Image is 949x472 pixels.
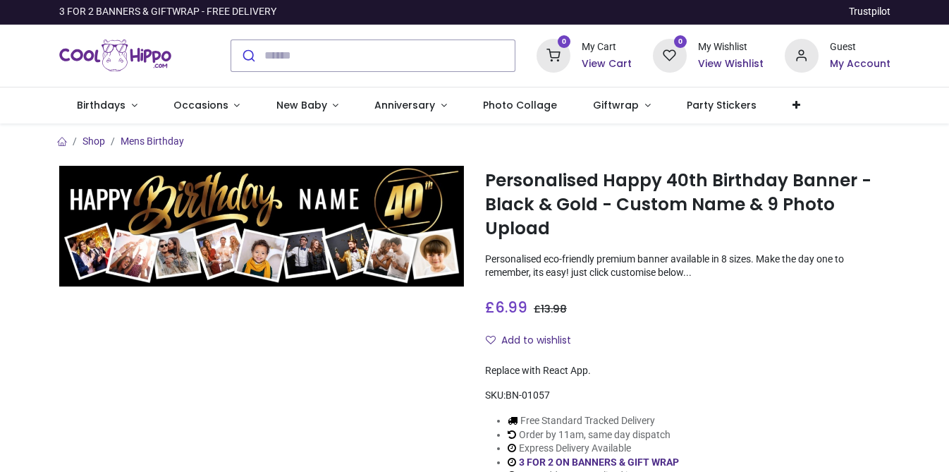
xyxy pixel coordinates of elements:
[483,98,557,112] span: Photo Collage
[830,40,890,54] div: Guest
[276,98,327,112] span: New Baby
[485,329,583,353] button: Add to wishlistAdd to wishlist
[508,442,705,456] li: Express Delivery Available
[485,389,890,403] div: SKU:
[485,253,890,280] p: Personalised eco-friendly premium banner available in 8 sizes. Make the day one to remember, its ...
[155,87,258,124] a: Occasions
[59,36,172,75] a: Logo of Cool Hippo
[506,389,550,401] span: BN-01057
[558,35,571,49] sup: 0
[59,166,465,287] img: Personalised Happy 40th Birthday Banner - Black & Gold - Custom Name & 9 Photo Upload
[674,35,687,49] sup: 0
[593,98,639,112] span: Giftwrap
[173,98,228,112] span: Occasions
[534,302,567,316] span: £
[77,98,125,112] span: Birthdays
[59,36,172,75] img: Cool Hippo
[59,87,156,124] a: Birthdays
[519,456,679,468] a: 3 FOR 2 ON BANNERS & GIFT WRAP
[698,57,764,71] a: View Wishlist
[82,135,105,147] a: Shop
[374,98,435,112] span: Anniversary
[485,169,890,241] h1: Personalised Happy 40th Birthday Banner - Black & Gold - Custom Name & 9 Photo Upload
[508,428,705,442] li: Order by 11am, same day dispatch
[582,57,632,71] a: View Cart
[698,40,764,54] div: My Wishlist
[541,302,567,316] span: 13.98
[495,297,527,317] span: 6.99
[357,87,465,124] a: Anniversary
[485,297,527,317] span: £
[486,335,496,345] i: Add to wishlist
[575,87,669,124] a: Giftwrap
[485,364,890,378] div: Replace with React App.
[508,414,705,428] li: Free Standard Tracked Delivery
[231,40,264,71] button: Submit
[849,5,890,19] a: Trustpilot
[537,49,570,60] a: 0
[687,98,757,112] span: Party Stickers
[830,57,890,71] a: My Account
[653,49,687,60] a: 0
[59,5,276,19] div: 3 FOR 2 BANNERS & GIFTWRAP - FREE DELIVERY
[121,135,184,147] a: Mens Birthday
[582,40,632,54] div: My Cart
[258,87,357,124] a: New Baby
